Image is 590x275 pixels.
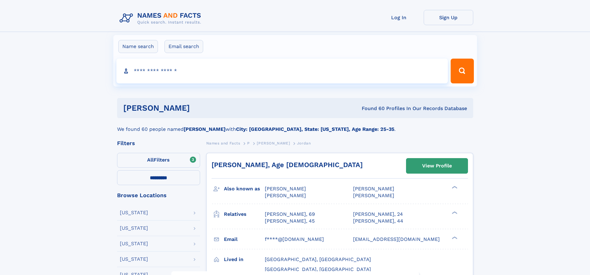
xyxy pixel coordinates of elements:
[224,254,265,265] h3: Lived in
[257,141,290,145] span: [PERSON_NAME]
[424,10,473,25] a: Sign Up
[257,139,290,147] a: [PERSON_NAME]
[265,256,371,262] span: [GEOGRAPHIC_DATA], [GEOGRAPHIC_DATA]
[117,10,206,27] img: Logo Names and Facts
[184,126,225,132] b: [PERSON_NAME]
[212,161,363,169] a: [PERSON_NAME], Age [DEMOGRAPHIC_DATA]
[353,218,403,224] a: [PERSON_NAME], 44
[265,193,306,198] span: [PERSON_NAME]
[276,105,467,112] div: Found 60 Profiles In Our Records Database
[265,266,371,272] span: [GEOGRAPHIC_DATA], [GEOGRAPHIC_DATA]
[224,209,265,220] h3: Relatives
[118,40,158,53] label: Name search
[353,236,440,242] span: [EMAIL_ADDRESS][DOMAIN_NAME]
[224,234,265,245] h3: Email
[450,236,458,240] div: ❯
[236,126,394,132] b: City: [GEOGRAPHIC_DATA], State: [US_STATE], Age Range: 25-35
[224,184,265,194] h3: Also known as
[117,140,200,146] div: Filters
[450,185,458,189] div: ❯
[450,211,458,215] div: ❯
[406,158,468,173] a: View Profile
[353,211,403,218] a: [PERSON_NAME], 24
[265,218,315,224] a: [PERSON_NAME], 45
[247,139,250,147] a: P
[206,139,240,147] a: Names and Facts
[123,104,276,112] h1: [PERSON_NAME]
[117,193,200,198] div: Browse Locations
[265,186,306,192] span: [PERSON_NAME]
[247,141,250,145] span: P
[297,141,311,145] span: Jordan
[353,186,394,192] span: [PERSON_NAME]
[117,153,200,168] label: Filters
[164,40,203,53] label: Email search
[120,257,148,262] div: [US_STATE]
[120,210,148,215] div: [US_STATE]
[422,159,452,173] div: View Profile
[120,226,148,231] div: [US_STATE]
[451,59,474,83] button: Search Button
[265,211,315,218] a: [PERSON_NAME], 69
[374,10,424,25] a: Log In
[120,241,148,246] div: [US_STATE]
[117,118,473,133] div: We found 60 people named with .
[116,59,448,83] input: search input
[353,193,394,198] span: [PERSON_NAME]
[147,157,154,163] span: All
